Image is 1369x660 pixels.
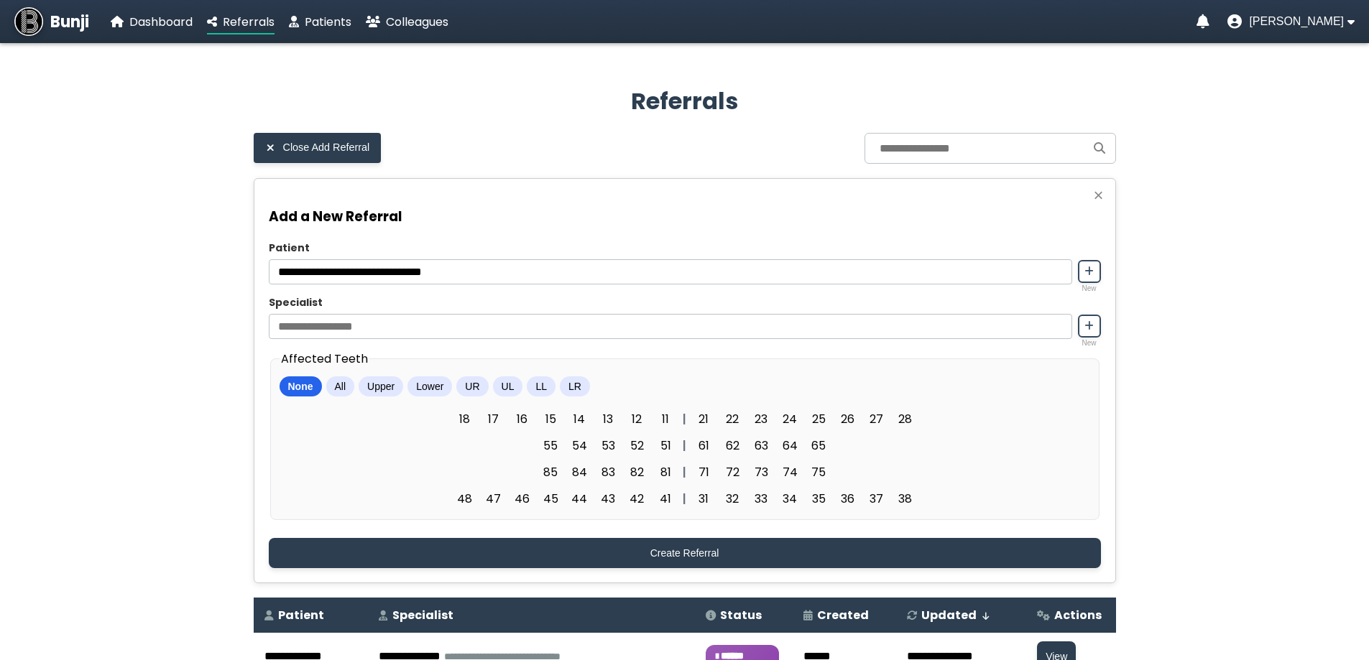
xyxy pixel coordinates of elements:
[719,460,745,484] span: 72
[777,460,803,484] span: 74
[129,14,193,30] span: Dashboard
[748,487,774,511] span: 33
[538,434,563,457] span: 55
[386,14,448,30] span: Colleagues
[777,487,803,511] span: 34
[892,487,918,511] span: 38
[806,434,831,457] span: 65
[748,460,774,484] span: 73
[653,487,678,511] span: 41
[678,437,691,455] div: |
[326,376,355,396] button: All
[624,407,650,431] span: 12
[806,487,831,511] span: 35
[527,376,556,396] button: LL
[896,598,1026,633] th: Updated
[653,407,678,431] span: 11
[1197,14,1209,29] a: Notifications
[748,407,774,431] span: 23
[691,460,716,484] span: 71
[560,376,590,396] button: LR
[719,434,745,457] span: 62
[863,487,889,511] span: 37
[719,407,745,431] span: 22
[1089,186,1107,205] button: Close
[595,460,621,484] span: 83
[834,487,860,511] span: 36
[748,434,774,457] span: 63
[719,487,745,511] span: 32
[538,460,563,484] span: 85
[359,376,403,396] button: Upper
[777,434,803,457] span: 64
[595,407,621,431] span: 13
[269,295,1101,310] label: Specialist
[280,376,322,396] button: None
[269,206,1101,227] h3: Add a New Referral
[223,14,275,30] span: Referrals
[480,407,506,431] span: 17
[691,407,716,431] span: 21
[566,487,592,511] span: 44
[451,487,477,511] span: 48
[493,376,523,396] button: UL
[624,487,650,511] span: 42
[254,84,1116,118] h2: Referrals
[538,487,563,511] span: 45
[863,407,889,431] span: 27
[653,434,678,457] span: 51
[509,407,535,431] span: 16
[509,487,535,511] span: 46
[624,460,650,484] span: 82
[691,487,716,511] span: 31
[834,407,860,431] span: 26
[595,434,621,457] span: 53
[368,598,694,633] th: Specialist
[289,13,351,31] a: Patients
[407,376,452,396] button: Lower
[892,407,918,431] span: 28
[566,407,592,431] span: 14
[14,7,89,36] a: Bunji
[14,7,43,36] img: Bunji Dental Referral Management
[254,598,369,633] th: Patient
[595,487,621,511] span: 43
[691,434,716,457] span: 61
[1026,598,1115,633] th: Actions
[451,407,477,431] span: 18
[695,598,793,633] th: Status
[254,133,382,163] button: Close Add Referral
[653,460,678,484] span: 81
[538,407,563,431] span: 15
[777,407,803,431] span: 24
[480,487,506,511] span: 47
[566,434,592,457] span: 54
[678,410,691,428] div: |
[269,538,1101,568] button: Create Referral
[305,14,351,30] span: Patients
[207,13,275,31] a: Referrals
[50,10,89,34] span: Bunji
[280,350,369,368] legend: Affected Teeth
[269,241,1101,256] label: Patient
[1249,15,1344,28] span: [PERSON_NAME]
[678,463,691,481] div: |
[366,13,448,31] a: Colleagues
[624,434,650,457] span: 52
[566,460,592,484] span: 84
[1227,14,1355,29] button: User menu
[806,407,831,431] span: 25
[111,13,193,31] a: Dashboard
[678,490,691,508] div: |
[283,141,370,154] span: Close Add Referral
[793,598,896,633] th: Created
[806,460,831,484] span: 75
[456,376,488,396] button: UR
